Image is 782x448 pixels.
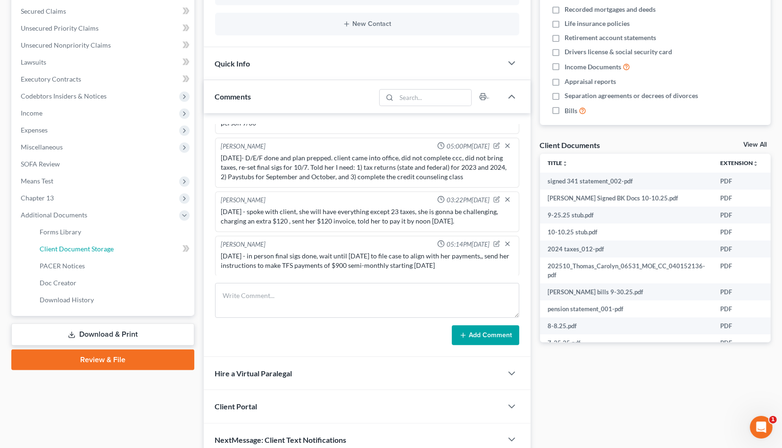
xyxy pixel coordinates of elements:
[21,7,66,15] span: Secured Claims
[540,190,713,207] td: [PERSON_NAME] Signed BK Docs 10-10.25.pdf
[21,58,46,66] span: Lawsuits
[540,173,713,190] td: signed 341 statement_002-pdf
[21,194,54,202] span: Chapter 13
[40,262,85,270] span: PACER Notices
[221,207,513,226] div: [DATE] - spoke with client, she will have everything except 23 taxes, she is gonna be challenging...
[13,37,194,54] a: Unsecured Nonpriority Claims
[11,349,194,370] a: Review & File
[32,224,194,241] a: Forms Library
[13,3,194,20] a: Secured Claims
[215,402,258,411] span: Client Portal
[540,317,713,334] td: 8-8.25.pdf
[713,173,766,190] td: PDF
[565,47,672,57] span: Drivers license & social security card
[540,283,713,300] td: [PERSON_NAME] bills 9-30.25.pdf
[21,109,42,117] span: Income
[221,240,266,249] div: [PERSON_NAME]
[40,279,76,287] span: Doc Creator
[452,325,519,345] button: Add Comment
[565,91,698,100] span: Separation agreements or decrees of divorces
[713,283,766,300] td: PDF
[40,228,81,236] span: Forms Library
[21,92,107,100] span: Codebtors Insiders & Notices
[540,334,713,351] td: 7-25.25.pdf
[221,196,266,205] div: [PERSON_NAME]
[32,274,194,291] a: Doc Creator
[540,207,713,224] td: 9-25.25 stub.pdf
[21,160,60,168] span: SOFA Review
[548,159,568,166] a: Titleunfold_more
[21,126,48,134] span: Expenses
[32,257,194,274] a: PACER Notices
[21,177,53,185] span: Means Test
[223,20,512,28] button: New Contact
[769,416,777,423] span: 1
[13,54,194,71] a: Lawsuits
[540,224,713,241] td: 10-10.25 stub.pdf
[447,142,490,151] span: 05:00PM[DATE]
[750,416,773,439] iframe: Intercom live chat
[540,300,713,317] td: pension statement_001-pdf
[13,71,194,88] a: Executory Contracts
[215,435,347,444] span: NextMessage: Client Text Notifications
[32,291,194,308] a: Download History
[21,24,99,32] span: Unsecured Priority Claims
[13,156,194,173] a: SOFA Review
[720,159,758,166] a: Extensionunfold_more
[221,153,513,182] div: [DATE]- D/E/F done and plan prepped. client came into office, did not complete ccc, did not bring...
[215,369,292,378] span: Hire a Virtual Paralegal
[221,251,513,270] div: [DATE] - in person final sigs done, wait until [DATE] to file case to align with her payments,, s...
[21,41,111,49] span: Unsecured Nonpriority Claims
[565,106,577,116] span: Bills
[713,257,766,283] td: PDF
[21,211,87,219] span: Additional Documents
[713,224,766,241] td: PDF
[11,324,194,346] a: Download & Print
[396,90,471,106] input: Search...
[743,141,767,148] a: View All
[40,245,114,253] span: Client Document Storage
[565,19,630,28] span: Life insurance policies
[21,75,81,83] span: Executory Contracts
[447,196,490,205] span: 03:22PM[DATE]
[565,5,656,14] span: Recorded mortgages and deeds
[21,143,63,151] span: Miscellaneous
[562,161,568,166] i: unfold_more
[215,59,250,68] span: Quick Info
[713,334,766,351] td: PDF
[215,92,251,101] span: Comments
[565,77,616,86] span: Appraisal reports
[565,62,621,72] span: Income Documents
[713,190,766,207] td: PDF
[540,241,713,257] td: 2024 taxes_012-pdf
[713,300,766,317] td: PDF
[713,241,766,257] td: PDF
[713,317,766,334] td: PDF
[540,140,600,150] div: Client Documents
[221,142,266,151] div: [PERSON_NAME]
[32,241,194,257] a: Client Document Storage
[13,20,194,37] a: Unsecured Priority Claims
[40,296,94,304] span: Download History
[540,257,713,283] td: 202510_Thomas_Carolyn_06531_MOE_CC_040152136-pdf
[565,33,656,42] span: Retirement account statements
[753,161,758,166] i: unfold_more
[447,240,490,249] span: 05:14PM[DATE]
[713,207,766,224] td: PDF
